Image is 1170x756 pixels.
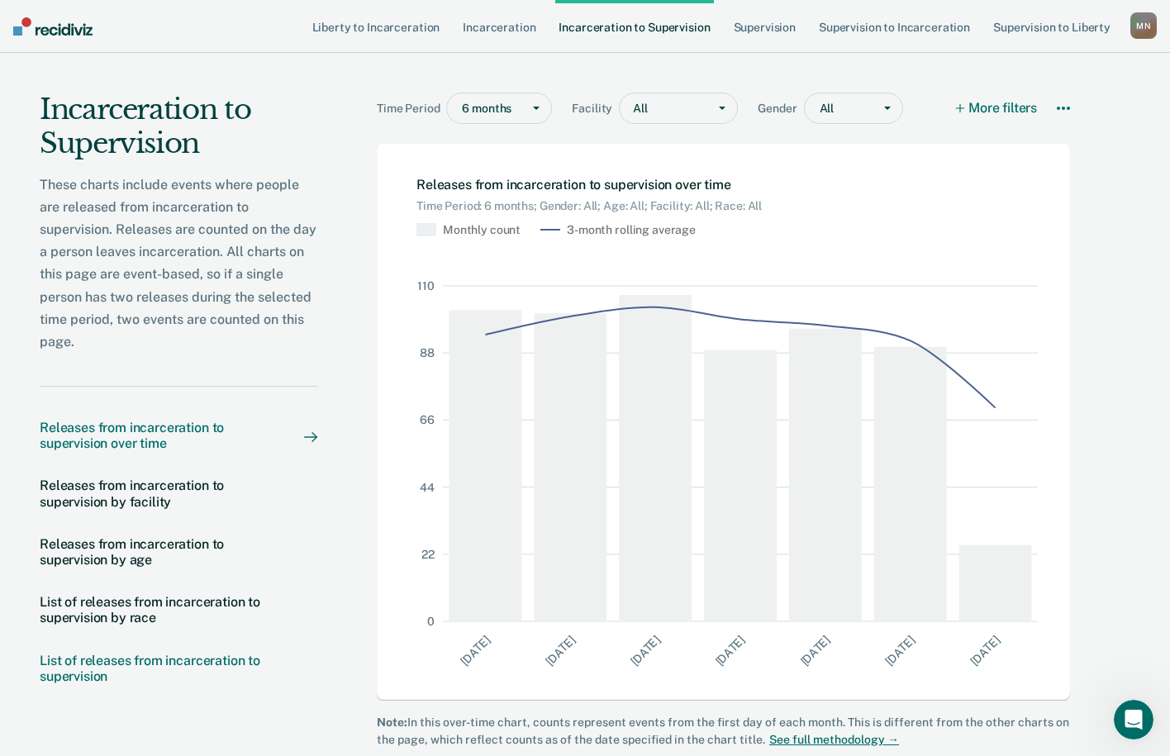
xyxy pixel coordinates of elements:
[628,633,663,668] text: [DATE]
[765,733,899,746] a: See full methodology →
[797,633,832,668] text: [DATE]
[820,102,822,116] input: gender
[40,653,317,684] a: List of releases from incarceration to supervision
[543,633,578,668] text: [DATE]
[620,97,707,121] div: All
[712,633,747,668] text: [DATE]
[40,420,317,451] a: Releases from incarceration to supervision over time
[567,220,696,240] div: 3-month rolling average
[40,536,271,568] div: Releases from incarceration to supervision by age
[40,93,317,174] div: Incarceration to Supervision
[377,716,407,729] strong: Note:
[572,102,619,116] span: Facility
[882,633,917,668] text: [DATE]
[462,102,464,116] input: timePeriod
[968,633,1002,668] text: [DATE]
[377,714,1070,749] div: In this over-time chart, counts represent events from the first day of each month. This is differ...
[40,420,271,451] div: Releases from incarceration to supervision over time
[40,478,317,509] a: Releases from incarceration to supervision by facility
[1130,12,1157,39] div: M N
[443,220,521,240] div: Monthly count
[40,536,317,568] a: Releases from incarceration to supervision by age
[40,594,317,625] a: List of releases from incarceration to supervision by race
[40,594,271,625] div: List of releases from incarceration to supervision by race
[416,193,762,213] div: Time Period: 6 months; Gender: All; Age: All; Facility: All; Race: All
[40,653,271,684] div: List of releases from incarceration to supervision
[1114,700,1153,739] iframe: Intercom live chat
[416,177,762,213] div: Releases from incarceration to supervision over time
[1130,12,1157,39] button: MN
[377,102,446,116] span: Time Period
[13,17,93,36] img: Recidiviz
[40,174,317,354] div: These charts include events where people are released from incarceration to supervision. Releases...
[458,633,492,668] text: [DATE]
[758,102,803,116] span: Gender
[957,93,1038,124] button: More filters
[40,478,271,509] div: Releases from incarceration to supervision by facility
